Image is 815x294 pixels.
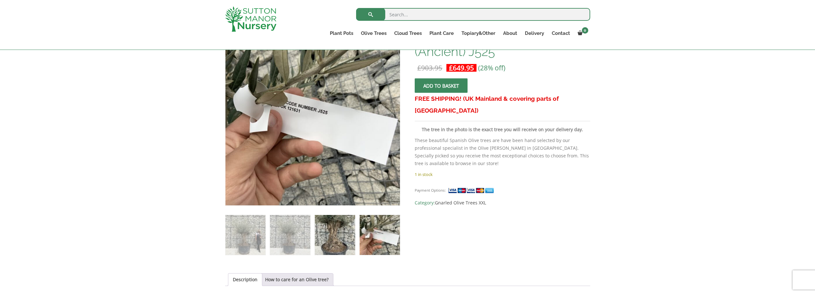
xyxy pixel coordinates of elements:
bdi: 649.95 [449,63,474,72]
button: Add to basket [415,78,468,93]
a: Delivery [521,29,548,38]
a: Contact [548,29,574,38]
a: Gnarled Olive Trees XXL [435,200,486,206]
span: 0 [582,27,588,34]
small: Payment Options: [415,188,446,193]
span: Category: [415,199,590,207]
img: logo [225,6,276,32]
h1: Gnarled Olive Tree XXL (Ancient) J525 [415,31,590,58]
span: £ [449,63,453,72]
img: Gnarled Olive Tree XXL (Ancient) J525 - Image 3 [315,215,355,255]
p: These beautiful Spanish Olive trees are have been hand selected by our professional specialist in... [415,137,590,167]
span: (28% off) [478,63,505,72]
a: Cloud Trees [390,29,426,38]
a: Plant Pots [326,29,357,38]
a: 0 [574,29,590,38]
a: Plant Care [426,29,458,38]
p: 1 in stock [415,171,590,178]
img: Gnarled Olive Tree XXL (Ancient) J525 - Image 2 [270,215,310,255]
img: Gnarled Olive Tree XXL (Ancient) J525 [225,215,265,255]
img: payment supported [448,187,496,194]
h3: FREE SHIPPING! (UK Mainland & covering parts of [GEOGRAPHIC_DATA]) [415,93,590,116]
input: Search... [356,8,590,21]
a: Topiary&Other [458,29,499,38]
strong: The tree in the photo is the exact tree you will receive on your delivery day. [422,126,583,132]
bdi: 903.95 [417,63,442,72]
a: Olive Trees [357,29,390,38]
span: £ [417,63,421,72]
a: Description [233,274,257,286]
a: How to care for an Olive tree? [265,274,329,286]
a: About [499,29,521,38]
img: Gnarled Olive Tree XXL (Ancient) J525 - Image 4 [360,215,400,255]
